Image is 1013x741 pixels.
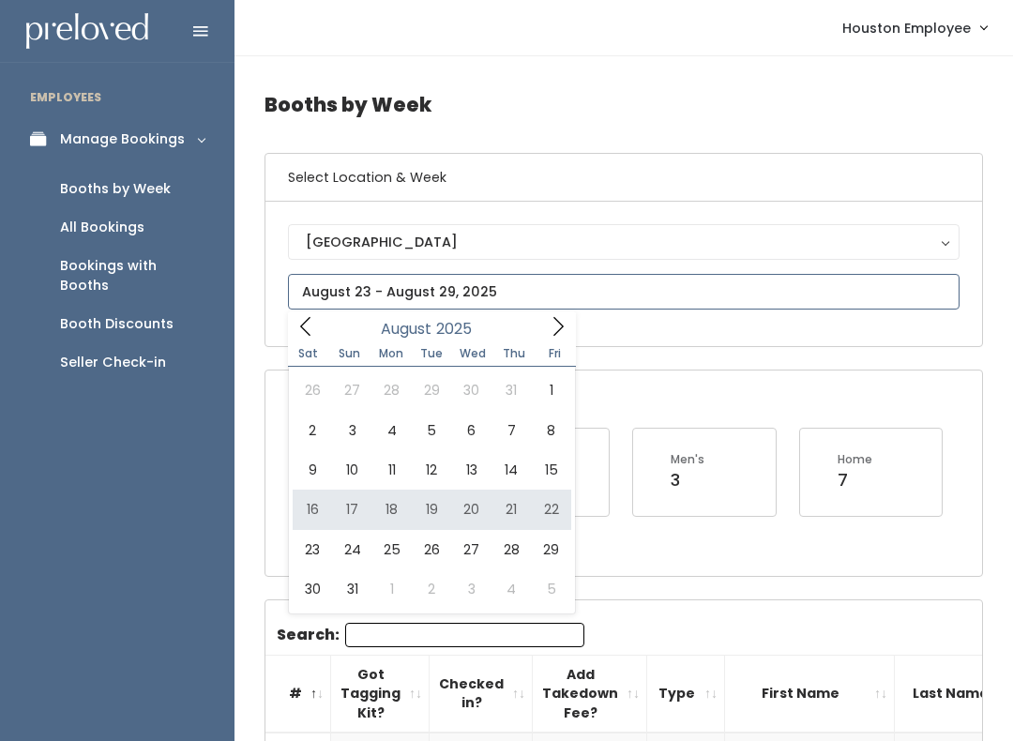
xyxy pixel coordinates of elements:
span: September 5, 2025 [531,569,570,609]
span: September 3, 2025 [452,569,491,609]
span: August 15, 2025 [531,450,570,490]
span: August 2, 2025 [293,411,332,450]
span: August 6, 2025 [452,411,491,450]
span: August 27, 2025 [452,530,491,569]
span: August 20, 2025 [452,490,491,529]
img: preloved logo [26,13,148,50]
span: July 29, 2025 [412,370,451,410]
span: Sun [329,348,370,359]
label: Search: [277,623,584,647]
span: July 30, 2025 [452,370,491,410]
span: September 4, 2025 [491,569,531,609]
span: August [381,322,431,337]
span: July 27, 2025 [332,370,371,410]
span: August 22, 2025 [531,490,570,529]
span: August 21, 2025 [491,490,531,529]
span: Wed [452,348,493,359]
span: August 25, 2025 [372,530,412,569]
th: Type: activate to sort column ascending [647,655,725,733]
span: July 26, 2025 [293,370,332,410]
span: August 4, 2025 [372,411,412,450]
span: Fri [535,348,576,359]
span: August 16, 2025 [293,490,332,529]
span: Houston Employee [842,18,971,38]
span: Tue [411,348,452,359]
div: Booth Discounts [60,314,174,334]
span: Sat [288,348,329,359]
span: August 5, 2025 [412,411,451,450]
input: Year [431,317,488,340]
span: Mon [370,348,412,359]
span: Thu [493,348,535,359]
div: Booths by Week [60,179,171,199]
th: Checked in?: activate to sort column ascending [430,655,533,733]
span: August 3, 2025 [332,411,371,450]
div: Men's [671,451,704,468]
button: [GEOGRAPHIC_DATA] [288,224,960,260]
span: August 11, 2025 [372,450,412,490]
span: August 26, 2025 [412,530,451,569]
div: All Bookings [60,218,144,237]
div: 7 [838,468,872,492]
div: Bookings with Booths [60,256,204,295]
span: August 8, 2025 [531,411,570,450]
h6: Select Location & Week [265,154,982,202]
span: July 31, 2025 [491,370,531,410]
span: August 9, 2025 [293,450,332,490]
span: September 1, 2025 [372,569,412,609]
input: August 23 - August 29, 2025 [288,274,960,310]
div: Home [838,451,872,468]
span: August 17, 2025 [332,490,371,529]
span: August 31, 2025 [332,569,371,609]
span: August 28, 2025 [491,530,531,569]
span: August 29, 2025 [531,530,570,569]
span: August 23, 2025 [293,530,332,569]
span: July 28, 2025 [372,370,412,410]
span: August 12, 2025 [412,450,451,490]
h4: Booths by Week [265,79,983,130]
span: August 7, 2025 [491,411,531,450]
span: August 24, 2025 [332,530,371,569]
input: Search: [345,623,584,647]
span: August 1, 2025 [531,370,570,410]
a: Houston Employee [824,8,1005,48]
span: August 13, 2025 [452,450,491,490]
span: August 18, 2025 [372,490,412,529]
th: Add Takedown Fee?: activate to sort column ascending [533,655,647,733]
span: August 10, 2025 [332,450,371,490]
th: #: activate to sort column descending [265,655,331,733]
div: [GEOGRAPHIC_DATA] [306,232,942,252]
div: 3 [671,468,704,492]
span: August 30, 2025 [293,569,332,609]
div: Seller Check-in [60,353,166,372]
span: September 2, 2025 [412,569,451,609]
div: Manage Bookings [60,129,185,149]
span: August 19, 2025 [412,490,451,529]
span: August 14, 2025 [491,450,531,490]
th: First Name: activate to sort column ascending [725,655,895,733]
th: Got Tagging Kit?: activate to sort column ascending [331,655,430,733]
